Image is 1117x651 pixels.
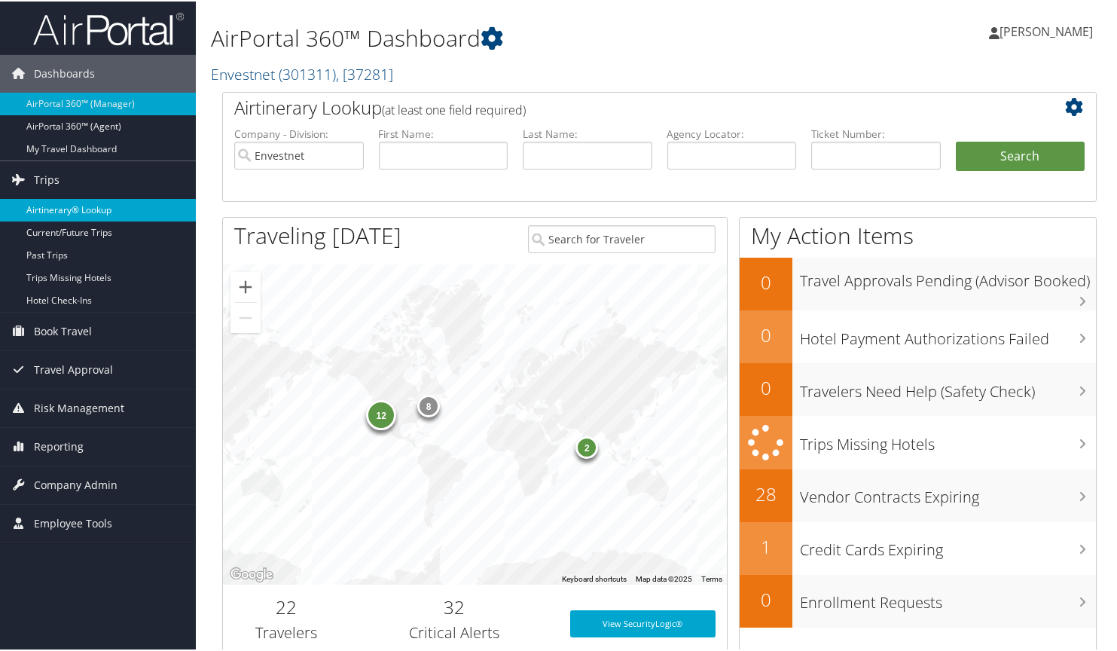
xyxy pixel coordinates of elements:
a: 28Vendor Contracts Expiring [740,468,1096,521]
a: View SecurityLogic® [570,609,716,636]
button: Zoom in [230,270,261,301]
h1: My Action Items [740,219,1096,250]
h2: 0 [740,374,792,399]
a: [PERSON_NAME] [989,8,1108,53]
span: Trips [34,160,60,197]
h3: Vendor Contracts Expiring [800,478,1096,506]
h2: 22 [234,593,337,619]
h2: 1 [740,533,792,558]
h1: Traveling [DATE] [234,219,401,250]
img: Google [227,564,276,583]
h3: Credit Cards Expiring [800,530,1096,559]
h2: 0 [740,321,792,347]
span: ( 301311 ) [279,63,336,83]
h3: Travelers Need Help (Safety Check) [800,372,1096,401]
label: Ticket Number: [811,125,941,140]
a: 0Travelers Need Help (Safety Check) [740,362,1096,414]
div: 12 [367,399,397,429]
div: 2 [576,435,599,457]
button: Zoom out [230,301,261,332]
button: Keyboard shortcuts [562,573,627,583]
h2: 28 [740,480,792,506]
h2: 0 [740,268,792,294]
img: airportal-logo.png [33,10,184,45]
span: Employee Tools [34,503,112,541]
h3: Trips Missing Hotels [800,425,1096,454]
h3: Critical Alerts [360,621,548,642]
button: Search [956,140,1085,170]
h3: Travelers [234,621,337,642]
a: 0Travel Approvals Pending (Advisor Booked) [740,256,1096,309]
label: Agency Locator: [667,125,797,140]
h2: 0 [740,585,792,611]
span: Company Admin [34,465,117,503]
label: Company - Division: [234,125,364,140]
span: Reporting [34,426,84,464]
span: Risk Management [34,388,124,426]
a: 0Hotel Payment Authorizations Failed [740,309,1096,362]
span: [PERSON_NAME] [1000,22,1093,38]
a: Terms (opens in new tab) [701,573,722,582]
input: Search for Traveler [528,224,716,252]
h2: 32 [360,593,548,619]
a: Open this area in Google Maps (opens a new window) [227,564,276,583]
h2: Airtinerary Lookup [234,93,1012,119]
span: (at least one field required) [382,100,526,117]
a: Trips Missing Hotels [740,414,1096,468]
span: , [ 37281 ] [336,63,393,83]
a: 0Enrollment Requests [740,573,1096,626]
h1: AirPortal 360™ Dashboard [211,21,809,53]
span: Travel Approval [34,350,113,387]
span: Book Travel [34,311,92,349]
div: 8 [418,393,441,416]
h3: Hotel Payment Authorizations Failed [800,319,1096,348]
label: Last Name: [523,125,652,140]
h3: Travel Approvals Pending (Advisor Booked) [800,261,1096,290]
h3: Enrollment Requests [800,583,1096,612]
label: First Name: [379,125,508,140]
a: Envestnet [211,63,393,83]
a: 1Credit Cards Expiring [740,521,1096,573]
span: Dashboards [34,53,95,91]
span: Map data ©2025 [636,573,692,582]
